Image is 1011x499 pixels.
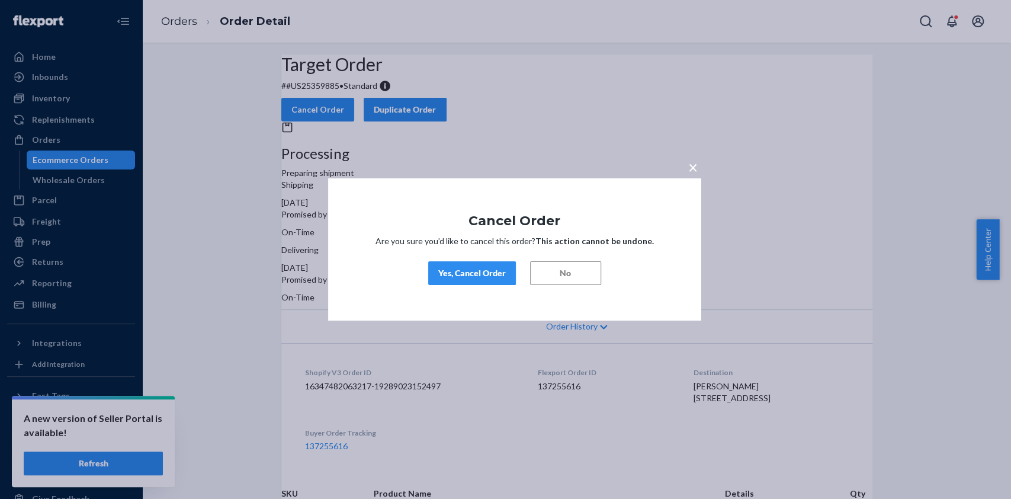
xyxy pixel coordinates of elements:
[364,214,666,228] h1: Cancel Order
[530,261,601,285] button: No
[428,261,516,285] button: Yes, Cancel Order
[364,235,666,247] p: Are you sure you’d like to cancel this order?
[438,267,506,279] div: Yes, Cancel Order
[688,157,698,177] span: ×
[535,236,654,246] strong: This action cannot be undone.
